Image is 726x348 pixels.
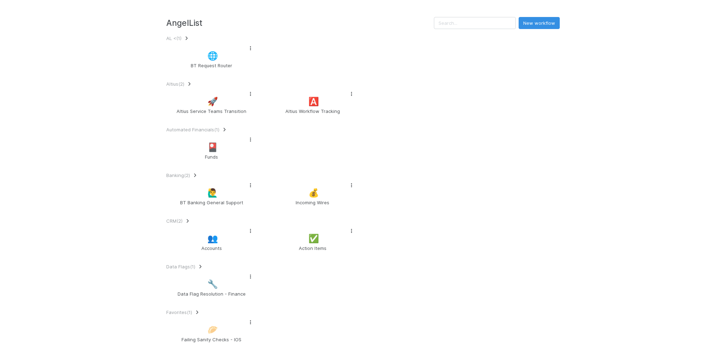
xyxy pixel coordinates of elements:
[207,143,218,152] span: 🎴
[169,336,254,343] span: Failing Sanity Checks - IOS
[267,87,358,118] a: 🅰️Altius Workflow Tracking
[270,108,355,115] span: Altius Workflow Tracking
[207,51,218,61] span: 🌐
[166,35,181,41] span: AL < ( 1 )
[267,224,358,255] a: ✅Action Items
[207,325,218,335] span: 🥟
[166,309,192,315] span: Favorites ( 1 )
[166,172,190,178] span: Banking ( 2 )
[166,270,257,300] a: 🔧Data Flag Resolution - Finance
[166,87,257,118] a: 🚀Altius Service Teams Transition
[166,264,195,269] span: Data Flags ( 1 )
[166,42,257,72] a: 🌐BT Request Router
[270,199,355,206] span: Incoming Wires
[169,62,254,69] span: BT Request Router
[434,17,516,29] input: Search...
[166,127,219,132] span: Automated Financials ( 1 )
[207,234,218,243] span: 👥
[166,224,257,255] a: 👥Accounts
[267,179,358,209] a: 💰Incoming Wires
[519,17,560,29] button: New workflow
[166,316,257,346] a: 🥟Failing Sanity Checks - IOS
[169,199,254,206] span: BT Banking General Support
[166,18,434,28] h3: AngelList
[207,188,218,198] span: 🙋‍♂️
[270,245,355,252] span: Action Items
[207,97,218,106] span: 🚀
[308,234,319,243] span: ✅
[169,290,254,297] span: Data Flag Resolution - Finance
[166,179,257,209] a: 🙋‍♂️BT Banking General Support
[169,245,254,252] span: Accounts
[166,81,184,87] span: Altius ( 2 )
[169,153,254,160] span: Funds
[166,133,257,163] a: 🎴Funds
[166,218,183,224] span: CRM ( 2 )
[169,108,254,115] span: Altius Service Teams Transition
[207,280,218,289] span: 🔧
[308,188,319,198] span: 💰
[308,97,319,106] span: 🅰️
